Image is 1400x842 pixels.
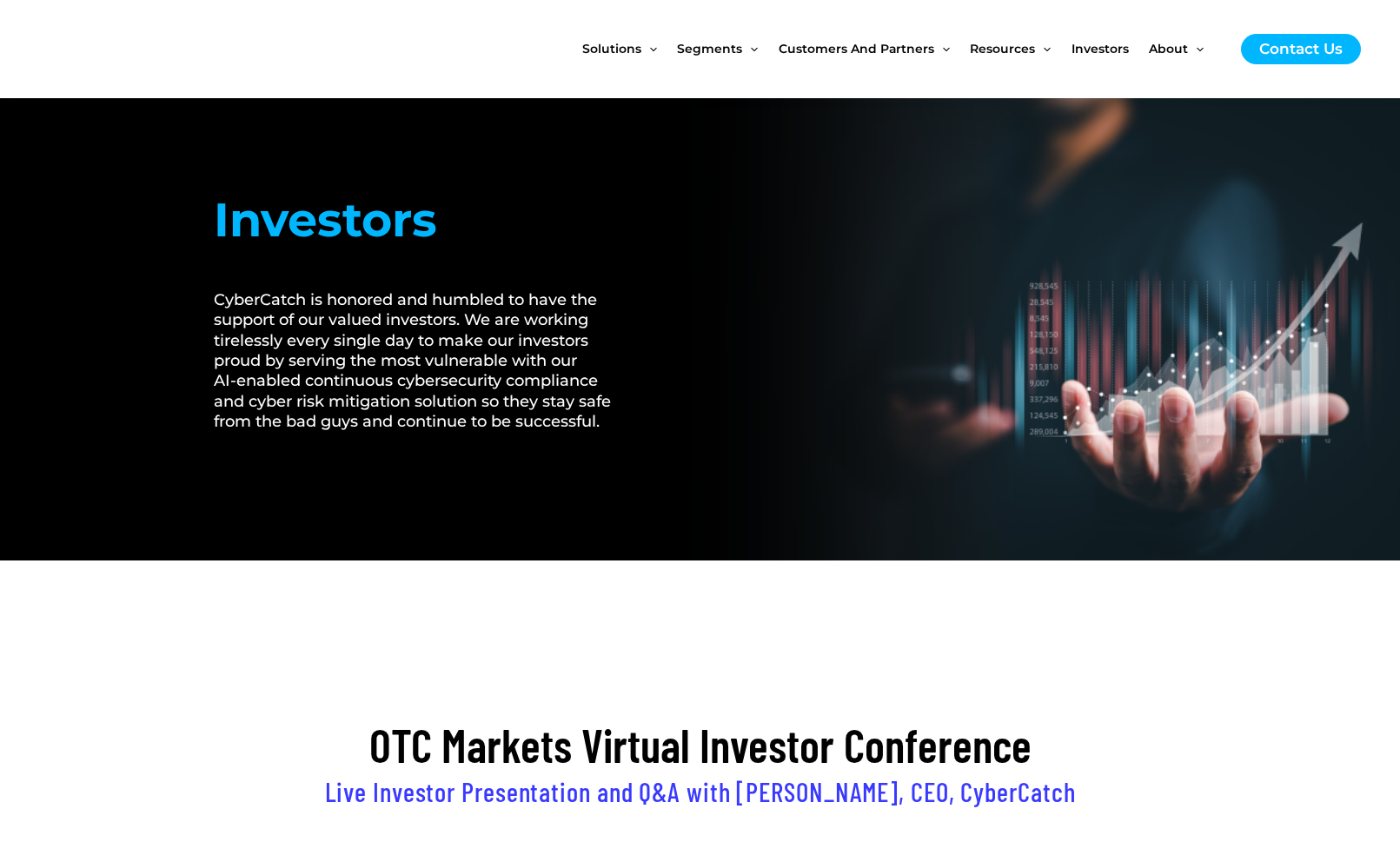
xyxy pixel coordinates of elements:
span: Menu Toggle [1035,12,1051,85]
a: Investors [1072,12,1149,85]
span: Menu Toggle [641,12,657,85]
h1: Investors [214,185,632,255]
a: Contact Us [1241,34,1361,64]
span: About [1149,12,1188,85]
span: Menu Toggle [934,12,950,85]
span: Resources [970,12,1035,85]
nav: Site Navigation: New Main Menu [582,12,1224,85]
span: Solutions [582,12,641,85]
span: Menu Toggle [742,12,758,85]
h2: Live Investor Presentation and Q&A with [PERSON_NAME], CEO, CyberCatch [214,774,1187,809]
img: CyberCatch [30,13,239,85]
span: Investors [1072,12,1129,85]
h2: OTC Markets Virtual Investor Conference [214,715,1187,775]
h2: CyberCatch is honored and humbled to have the support of our valued investors. We are working tir... [214,290,632,433]
span: Segments [677,12,742,85]
span: Customers and Partners [779,12,934,85]
span: Menu Toggle [1188,12,1204,85]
